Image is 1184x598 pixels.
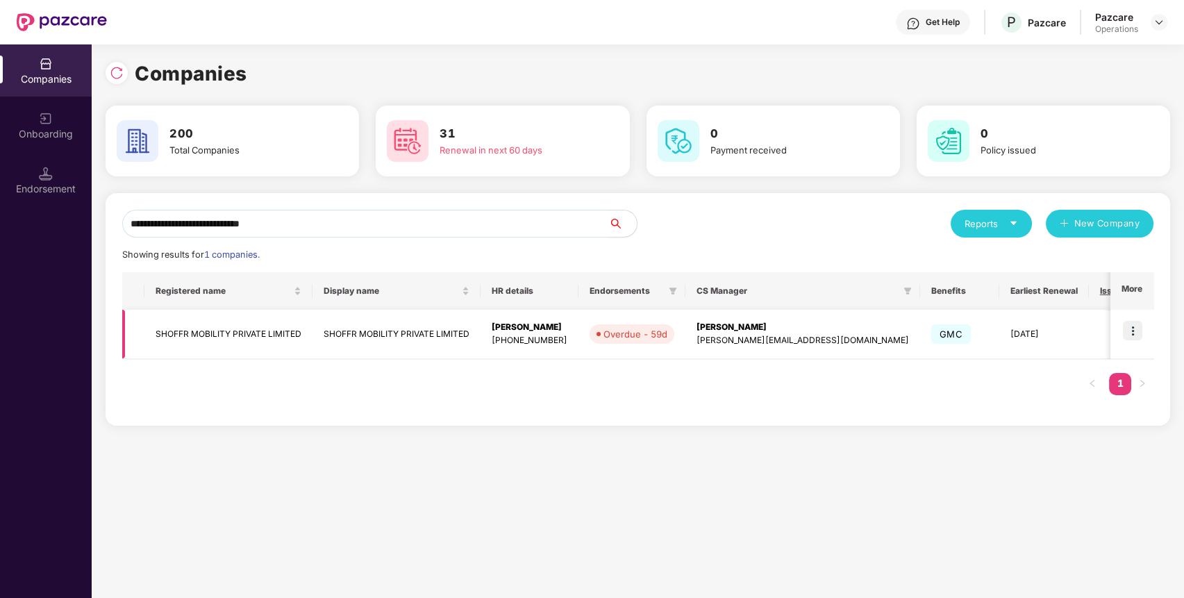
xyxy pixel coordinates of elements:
h3: 0 [710,125,861,143]
div: Get Help [926,17,960,28]
span: Display name [324,285,459,297]
div: [PERSON_NAME] [492,321,567,334]
span: filter [901,283,915,299]
th: Earliest Renewal [999,272,1089,310]
span: filter [669,287,677,295]
li: Previous Page [1081,373,1103,395]
span: filter [666,283,680,299]
span: P [1007,14,1016,31]
span: Endorsements [590,285,663,297]
li: Next Page [1131,373,1153,395]
img: icon [1123,321,1142,340]
div: Reports [965,217,1018,231]
span: New Company [1074,217,1140,231]
th: Display name [312,272,481,310]
h1: Companies [135,58,247,89]
h3: 200 [169,125,320,143]
span: CS Manager [697,285,898,297]
img: svg+xml;base64,PHN2ZyBpZD0iQ29tcGFuaWVzIiB4bWxucz0iaHR0cDovL3d3dy53My5vcmcvMjAwMC9zdmciIHdpZHRoPS... [39,57,53,71]
img: svg+xml;base64,PHN2ZyB4bWxucz0iaHR0cDovL3d3dy53My5vcmcvMjAwMC9zdmciIHdpZHRoPSI2MCIgaGVpZ2h0PSI2MC... [117,120,158,162]
th: HR details [481,272,578,310]
div: [PERSON_NAME] [697,321,909,334]
th: Registered name [144,272,312,310]
span: right [1138,379,1147,388]
div: 0 [1100,328,1137,341]
img: svg+xml;base64,PHN2ZyBpZD0iSGVscC0zMngzMiIgeG1sbnM9Imh0dHA6Ly93d3cudzMub3JnLzIwMDAvc3ZnIiB3aWR0aD... [906,17,920,31]
div: Overdue - 59d [603,327,667,341]
div: Total Companies [169,143,320,157]
span: search [608,218,637,229]
div: Pazcare [1095,10,1138,24]
span: Showing results for [122,249,260,260]
h3: 31 [440,125,590,143]
button: search [608,210,637,238]
img: svg+xml;base64,PHN2ZyB4bWxucz0iaHR0cDovL3d3dy53My5vcmcvMjAwMC9zdmciIHdpZHRoPSI2MCIgaGVpZ2h0PSI2MC... [387,120,428,162]
img: svg+xml;base64,PHN2ZyBpZD0iRHJvcGRvd24tMzJ4MzIiIHhtbG5zPSJodHRwOi8vd3d3LnczLm9yZy8yMDAwL3N2ZyIgd2... [1153,17,1165,28]
div: Policy issued [981,143,1131,157]
div: Pazcare [1028,16,1066,29]
span: plus [1060,219,1069,230]
th: More [1110,272,1153,310]
img: svg+xml;base64,PHN2ZyB3aWR0aD0iMjAiIGhlaWdodD0iMjAiIHZpZXdCb3g9IjAgMCAyMCAyMCIgZmlsbD0ibm9uZSIgeG... [39,112,53,126]
td: [DATE] [999,310,1089,359]
td: SHOFFR MOBILITY PRIVATE LIMITED [312,310,481,359]
th: Issues [1089,272,1149,310]
span: Registered name [156,285,291,297]
img: svg+xml;base64,PHN2ZyB3aWR0aD0iMTQuNSIgaGVpZ2h0PSIxNC41IiB2aWV3Qm94PSIwIDAgMTYgMTYiIGZpbGw9Im5vbm... [39,167,53,181]
div: [PERSON_NAME][EMAIL_ADDRESS][DOMAIN_NAME] [697,334,909,347]
button: right [1131,373,1153,395]
span: filter [903,287,912,295]
td: SHOFFR MOBILITY PRIVATE LIMITED [144,310,312,359]
img: svg+xml;base64,PHN2ZyB4bWxucz0iaHR0cDovL3d3dy53My5vcmcvMjAwMC9zdmciIHdpZHRoPSI2MCIgaGVpZ2h0PSI2MC... [928,120,969,162]
div: [PHONE_NUMBER] [492,334,567,347]
span: 1 companies. [204,249,260,260]
span: Issues [1100,285,1127,297]
h3: 0 [981,125,1131,143]
a: 1 [1109,373,1131,394]
img: svg+xml;base64,PHN2ZyBpZD0iUmVsb2FkLTMyeDMyIiB4bWxucz0iaHR0cDovL3d3dy53My5vcmcvMjAwMC9zdmciIHdpZH... [110,66,124,80]
th: Benefits [920,272,999,310]
img: svg+xml;base64,PHN2ZyB4bWxucz0iaHR0cDovL3d3dy53My5vcmcvMjAwMC9zdmciIHdpZHRoPSI2MCIgaGVpZ2h0PSI2MC... [658,120,699,162]
div: Payment received [710,143,861,157]
div: Renewal in next 60 days [440,143,590,157]
li: 1 [1109,373,1131,395]
button: left [1081,373,1103,395]
span: caret-down [1009,219,1018,228]
img: New Pazcare Logo [17,13,107,31]
div: Operations [1095,24,1138,35]
button: plusNew Company [1046,210,1153,238]
span: GMC [931,324,971,344]
span: left [1088,379,1097,388]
